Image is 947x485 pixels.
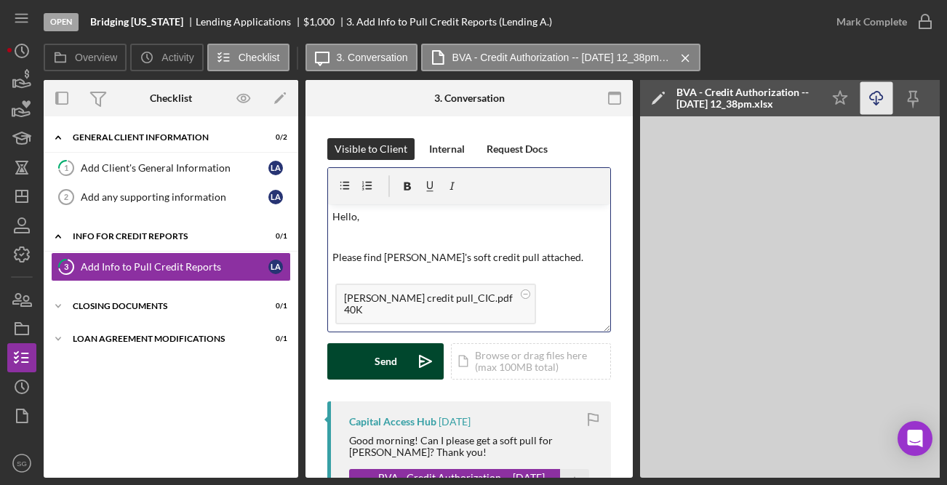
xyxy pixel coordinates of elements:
[64,262,68,271] tspan: 3
[261,302,287,310] div: 0 / 1
[73,334,251,343] div: LOAN AGREEMENT MODIFICATIONS
[44,44,127,71] button: Overview
[349,435,596,458] div: Good morning! Can I please get a soft pull for [PERSON_NAME]? Thank you!
[73,302,251,310] div: Closing Documents
[268,190,283,204] div: L A
[51,153,291,183] a: 1Add Client's General InformationLA
[822,7,940,36] button: Mark Complete
[17,460,27,468] text: SG
[261,232,287,241] div: 0 / 1
[344,304,513,316] div: 40K
[375,343,397,380] div: Send
[161,52,193,63] label: Activity
[327,138,415,160] button: Visible to Client
[452,52,671,63] label: BVA - Credit Authorization -- [DATE] 12_38pm.xlsx
[150,92,192,104] div: Checklist
[239,52,280,63] label: Checklist
[898,421,932,456] div: Open Intercom Messenger
[261,133,287,142] div: 0 / 2
[261,334,287,343] div: 0 / 1
[64,193,68,201] tspan: 2
[487,138,548,160] div: Request Docs
[81,191,268,203] div: Add any supporting information
[130,44,203,71] button: Activity
[268,161,283,175] div: L A
[332,209,607,225] p: Hello,
[81,162,268,174] div: Add Client's General Information
[349,416,436,428] div: Capital Access Hub
[346,16,552,28] div: 3. Add Info to Pull Credit Reports (Lending A.)
[676,87,815,110] div: BVA - Credit Authorization -- [DATE] 12_38pm.xlsx
[7,449,36,478] button: SG
[90,16,183,28] b: Bridging [US_STATE]
[51,183,291,212] a: 2Add any supporting informationLA
[429,138,465,160] div: Internal
[207,44,289,71] button: Checklist
[196,16,303,28] div: Lending Applications
[327,343,444,380] button: Send
[434,92,505,104] div: 3. Conversation
[305,44,417,71] button: 3. Conversation
[81,261,268,273] div: Add Info to Pull Credit Reports
[44,13,79,31] div: Open
[335,138,407,160] div: Visible to Client
[268,260,283,274] div: L A
[51,252,291,281] a: 3Add Info to Pull Credit ReportsLA
[303,15,335,28] span: $1,000
[344,292,513,304] div: [PERSON_NAME] credit pull_CIC.pdf
[337,52,408,63] label: 3. Conversation
[421,44,700,71] button: BVA - Credit Authorization -- [DATE] 12_38pm.xlsx
[332,249,607,265] p: Please find [PERSON_NAME]'s soft credit pull attached.
[73,232,251,241] div: Info for Credit Reports
[73,133,251,142] div: General Client Information
[64,163,68,172] tspan: 1
[836,7,907,36] div: Mark Complete
[439,416,471,428] time: 2025-09-24 15:21
[479,138,555,160] button: Request Docs
[422,138,472,160] button: Internal
[75,52,117,63] label: Overview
